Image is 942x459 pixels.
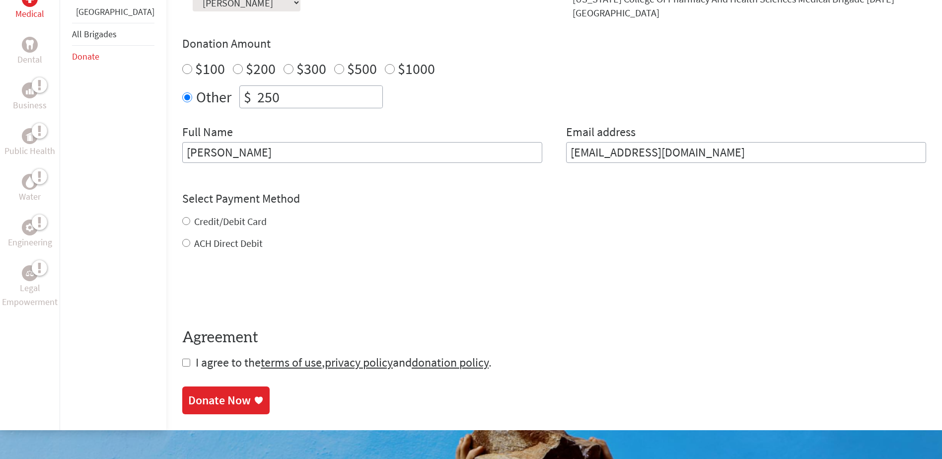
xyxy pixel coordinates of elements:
h4: Agreement [182,329,926,347]
a: EngineeringEngineering [8,220,52,249]
p: Engineering [8,235,52,249]
label: $300 [296,59,326,78]
label: Credit/Debit Card [194,215,267,228]
div: Business [22,82,38,98]
li: All Brigades [72,23,154,46]
p: Legal Empowerment [2,281,58,309]
label: $100 [195,59,225,78]
div: Donate Now [188,392,251,408]
label: Full Name [182,124,233,142]
a: All Brigades [72,28,117,40]
iframe: reCAPTCHA [182,270,333,309]
a: Legal EmpowermentLegal Empowerment [2,265,58,309]
label: Email address [566,124,636,142]
div: Engineering [22,220,38,235]
div: $ [240,86,255,108]
div: Public Health [22,128,38,144]
a: donation policy [412,355,489,370]
input: Enter Amount [255,86,382,108]
h4: Donation Amount [182,36,926,52]
label: Other [196,85,231,108]
label: $1000 [398,59,435,78]
a: privacy policy [325,355,393,370]
a: DentalDental [17,37,42,67]
label: $200 [246,59,276,78]
p: Water [19,190,41,204]
img: Business [26,86,34,94]
label: ACH Direct Debit [194,237,263,249]
label: $500 [347,59,377,78]
img: Engineering [26,224,34,231]
img: Dental [26,40,34,50]
div: Legal Empowerment [22,265,38,281]
a: Donate Now [182,386,270,414]
a: terms of use [261,355,322,370]
a: BusinessBusiness [13,82,47,112]
h4: Select Payment Method [182,191,926,207]
li: Donate [72,46,154,68]
a: Public HealthPublic Health [4,128,55,158]
a: WaterWater [19,174,41,204]
li: Panama [72,5,154,23]
a: [GEOGRAPHIC_DATA] [76,6,154,17]
img: Legal Empowerment [26,270,34,276]
img: Public Health [26,131,34,141]
input: Enter Full Name [182,142,542,163]
img: Water [26,176,34,188]
input: Your Email [566,142,926,163]
p: Medical [15,7,44,21]
p: Dental [17,53,42,67]
div: Dental [22,37,38,53]
p: Business [13,98,47,112]
p: Public Health [4,144,55,158]
span: I agree to the , and . [196,355,492,370]
div: Water [22,174,38,190]
a: Donate [72,51,99,62]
